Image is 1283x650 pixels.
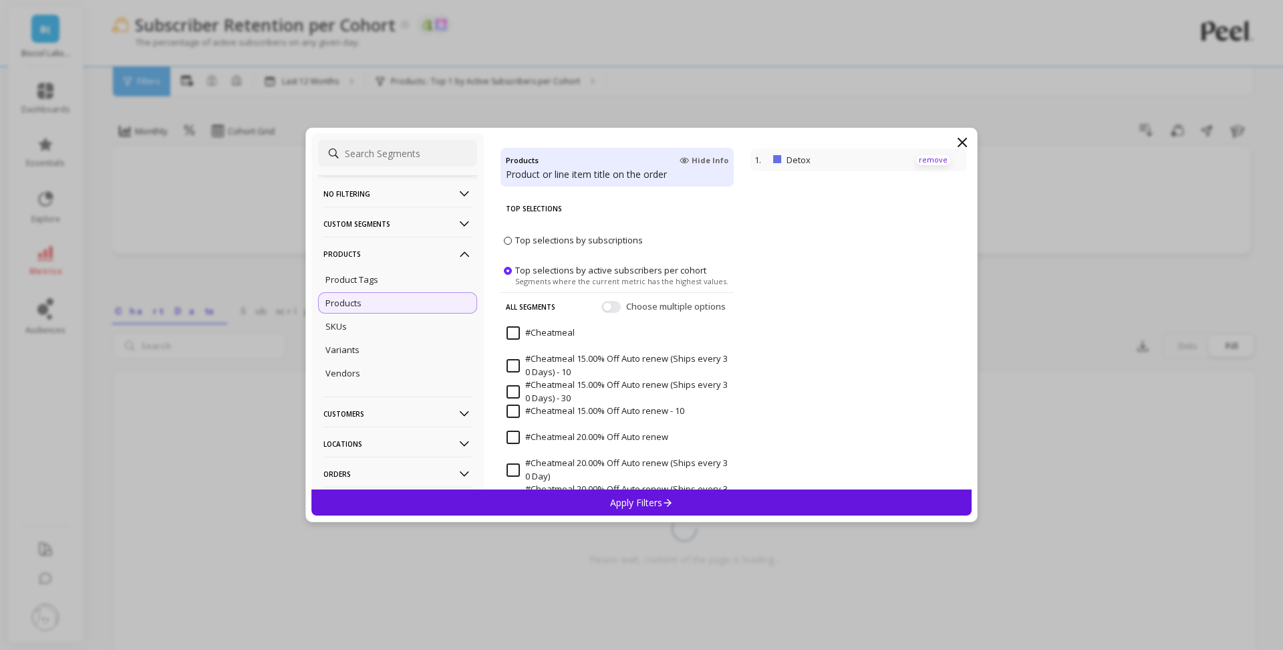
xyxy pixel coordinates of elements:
[323,457,472,491] p: Orders
[506,293,555,321] p: All Segments
[610,496,674,509] p: Apply Filters
[507,431,668,444] span: #Cheatmeal 20.00% Off Auto renew
[507,457,728,483] span: #Cheatmeal 20.00% Off Auto renew (Ships every 30 Day)
[325,297,362,309] p: Products
[507,326,575,340] span: #Cheatmeal
[507,405,684,418] span: #Cheatmeal 15.00% Off Auto renew - 10
[323,487,472,521] p: Subscriptions
[323,237,472,271] p: Products
[515,264,706,276] span: Top selections by active subscribers per cohort
[506,153,539,168] h4: Products
[323,207,472,241] p: Custom Segments
[323,397,472,431] p: Customers
[507,483,728,509] span: #Cheatmeal 20.00% Off Auto renew (Ships every 30 Days)
[325,274,378,286] p: Product Tags
[515,234,643,246] span: Top selections by subscriptions
[507,378,728,405] span: #Cheatmeal 15.00% Off Auto renew (Ships every 30 Days) - 30
[323,177,472,211] p: No filtering
[916,155,950,165] p: remove
[325,367,360,379] p: Vendors
[507,352,728,378] span: #Cheatmeal 15.00% Off Auto renew (Ships every 30 Days) - 10
[506,195,728,223] p: Top Selections
[680,155,728,166] span: Hide Info
[325,344,360,356] p: Variants
[318,140,477,167] input: Search Segments
[506,168,728,181] p: Product or line item title on the order
[515,276,728,286] span: Segments where the current metric has the highest values.
[325,320,347,332] p: SKUs
[754,154,768,166] p: 1.
[626,300,728,314] span: Choose multiple options
[787,154,887,166] p: Detox
[323,427,472,461] p: Locations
